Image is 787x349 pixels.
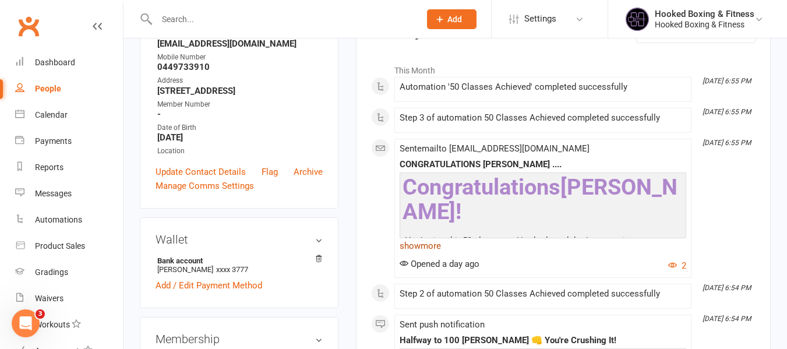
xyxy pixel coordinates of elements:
[400,113,686,123] div: Step 3 of automation 50 Classes Achieved completed successfully
[157,122,323,133] div: Date of Birth
[262,165,278,179] a: Flag
[703,315,751,323] i: [DATE] 6:54 PM
[403,174,677,224] span: [PERSON_NAME]
[35,163,63,172] div: Reports
[400,160,686,170] div: CONGRATULATIONS [PERSON_NAME] ....
[12,309,40,337] iframe: Intercom live chat
[35,58,75,67] div: Dashboard
[15,285,123,312] a: Waivers
[156,333,323,346] h3: Membership
[35,136,72,146] div: Payments
[703,139,751,147] i: [DATE] 6:55 PM
[703,284,751,292] i: [DATE] 6:54 PM
[15,128,123,154] a: Payments
[35,320,70,329] div: Workouts
[703,77,751,85] i: [DATE] 6:55 PM
[157,109,323,119] strong: -
[157,99,323,110] div: Member Number
[157,75,323,86] div: Address
[153,11,412,27] input: Search...
[35,241,85,251] div: Product Sales
[35,189,72,198] div: Messages
[157,146,323,157] div: Location
[400,259,479,269] span: Opened a day ago
[400,238,686,254] a: show more
[703,108,751,116] i: [DATE] 6:55 PM
[157,256,317,265] strong: Bank account
[400,319,485,330] span: Sent push notification
[157,86,323,96] strong: [STREET_ADDRESS]
[15,102,123,128] a: Calendar
[400,143,590,154] span: Sent email to [EMAIL_ADDRESS][DOMAIN_NAME]
[371,58,756,77] li: This Month
[403,174,560,200] span: Congratulations
[15,207,123,233] a: Automations
[35,294,63,303] div: Waivers
[524,6,556,32] span: Settings
[400,82,686,92] div: Automation '50 Classes Achieved' completed successfully
[216,265,248,274] span: xxxx 3777
[157,52,323,63] div: Mobile Number
[15,312,123,338] a: Workouts
[15,181,123,207] a: Messages
[655,19,754,30] div: Hooked Boxing & Fitness
[14,12,43,41] a: Clubworx
[403,234,683,265] p: You’ve just hit 50 classes at Hooked—and that’s a massive achievement!
[35,84,61,93] div: People
[668,259,686,273] button: 2
[371,22,756,40] h3: Activity
[156,255,323,276] li: [PERSON_NAME]
[15,154,123,181] a: Reports
[157,62,323,72] strong: 0449733910
[15,76,123,102] a: People
[156,165,246,179] a: Update Contact Details
[427,9,477,29] button: Add
[655,9,754,19] div: Hooked Boxing & Fitness
[456,199,461,224] span: !
[156,233,323,246] h3: Wallet
[156,279,262,292] a: Add / Edit Payment Method
[400,289,686,299] div: Step 2 of automation 50 Classes Achieved completed successfully
[35,267,68,277] div: Gradings
[157,132,323,143] strong: [DATE]
[36,309,45,319] span: 3
[35,215,82,224] div: Automations
[626,8,649,31] img: thumb_image1731986243.png
[15,259,123,285] a: Gradings
[400,336,686,346] div: Halfway to 100 [PERSON_NAME] 👊 You're Crushing It!
[35,110,68,119] div: Calendar
[156,179,254,193] a: Manage Comms Settings
[294,165,323,179] a: Archive
[15,233,123,259] a: Product Sales
[447,15,462,24] span: Add
[15,50,123,76] a: Dashboard
[157,38,323,49] strong: [EMAIL_ADDRESS][DOMAIN_NAME]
